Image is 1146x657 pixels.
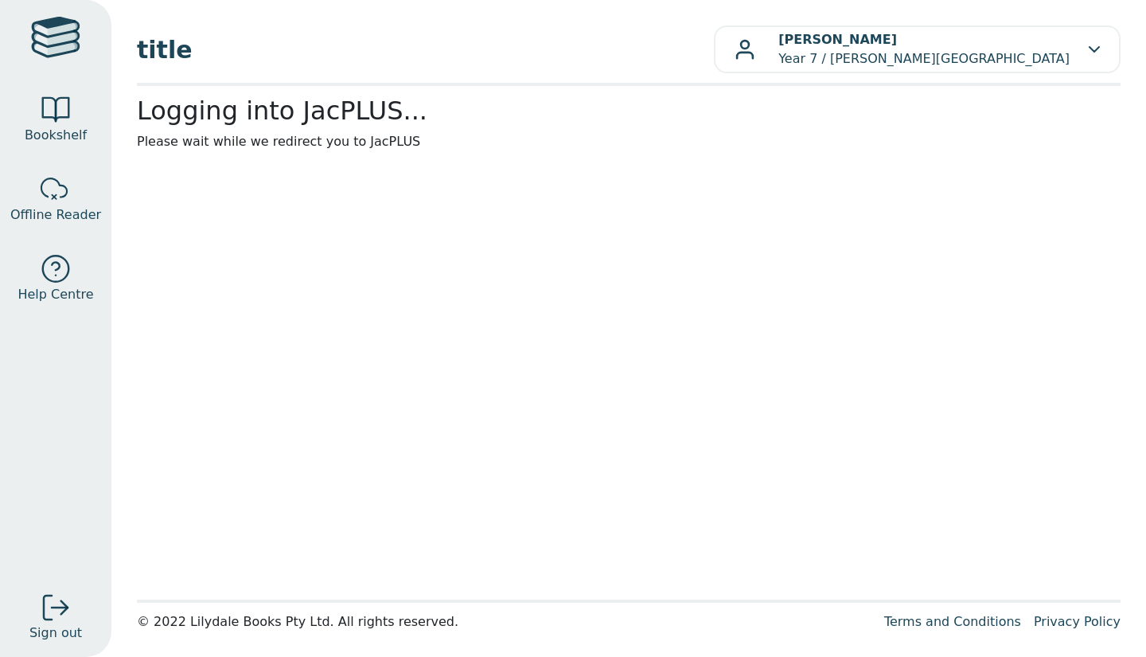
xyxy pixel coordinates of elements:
span: Help Centre [18,285,93,304]
span: Sign out [29,624,82,643]
button: [PERSON_NAME]Year 7 / [PERSON_NAME][GEOGRAPHIC_DATA] [714,25,1121,73]
a: Terms and Conditions [884,614,1021,629]
h2: Logging into JacPLUS... [137,96,1121,126]
div: © 2022 Lilydale Books Pty Ltd. All rights reserved. [137,612,871,632]
span: Offline Reader [10,205,101,225]
b: [PERSON_NAME] [778,32,897,47]
p: Year 7 / [PERSON_NAME][GEOGRAPHIC_DATA] [778,30,1070,68]
span: Bookshelf [25,126,87,145]
a: Privacy Policy [1034,614,1121,629]
span: title [137,32,714,68]
p: Please wait while we redirect you to JacPLUS [137,132,1121,151]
